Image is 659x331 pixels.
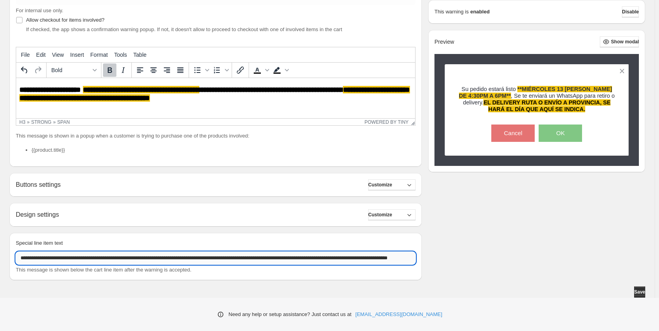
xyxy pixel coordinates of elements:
button: OK [539,125,582,142]
span: Format [90,52,108,58]
button: Justify [174,63,187,77]
button: Align left [133,63,147,77]
span: Bold [51,67,90,73]
span: Disable [622,9,639,15]
span: Insert [70,52,84,58]
span: Show modal [611,39,639,45]
div: » [27,119,30,125]
button: Formats [48,63,99,77]
span: For internal use only. [16,7,63,13]
span: Table [133,52,146,58]
button: Save [634,286,645,298]
button: Cancel [491,125,535,142]
button: Italic [116,63,130,77]
div: h3 [19,119,25,125]
a: Powered by Tiny [365,119,409,125]
p: This warning is [434,8,469,16]
button: Align right [160,63,174,77]
p: This message is shown in a popup when a customer is trying to purchase one of the products involved: [16,132,416,140]
div: strong [31,119,51,125]
button: Undo [18,63,31,77]
span: Save [634,289,645,295]
div: Bullet list [191,63,210,77]
span: File [21,52,30,58]
span: This message is shown below the cart line item after the warning is accepted. [16,267,191,273]
span: Allow checkout for items involved? [26,17,105,23]
div: » [53,119,56,125]
div: Numbered list [210,63,230,77]
span: If checked, the app shows a confirmation warning popup. If not, it doesn't allow to proceed to ch... [26,26,342,32]
button: Align center [147,63,160,77]
span: Tools [114,52,127,58]
span: Customize [368,212,392,218]
div: Background color [270,63,290,77]
li: {{product.title}} [32,146,416,154]
h2: Design settings [16,211,59,218]
button: Show modal [600,36,639,47]
button: Redo [31,63,45,77]
button: Bold [103,63,116,77]
iframe: Rich Text Area [16,78,415,118]
a: [EMAIL_ADDRESS][DOMAIN_NAME] [356,311,442,318]
span: EL DELIVERY RUTA O ENVÍO A PROVINCIA, SE HARÁ EL DÍA QUE AQUÍ SE INDICA. [483,99,610,112]
button: Insert/edit link [234,63,247,77]
span: Customize [368,182,392,188]
span: View [52,52,64,58]
div: Resize [408,119,415,125]
button: Customize [368,179,416,190]
button: Customize [368,209,416,220]
strong: enabled [470,8,490,16]
h3: Su pedido estará listo , Se te enviará un WhatsApp para retiro o delivery. [459,86,615,113]
span: Edit [36,52,46,58]
button: Disable [622,6,639,17]
span: Special line item text [16,240,63,246]
span: **MIÉRCOLES 13 [PERSON_NAME] DE 4:30PM A 6PM** [459,86,612,99]
div: Text color [251,63,270,77]
div: span [57,119,70,125]
h2: Preview [434,39,454,45]
h2: Buttons settings [16,181,61,188]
